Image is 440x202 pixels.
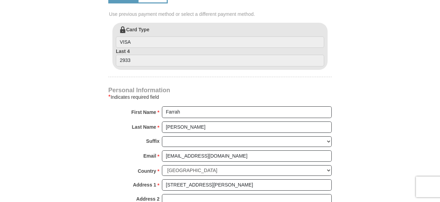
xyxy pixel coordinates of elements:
input: Last 4 [116,55,324,66]
strong: Country [138,166,156,176]
strong: Last Name [132,122,156,132]
label: Last 4 [116,48,324,66]
span: Use previous payment method or select a different payment method. [109,11,332,18]
strong: First Name [131,107,156,117]
strong: Address 1 [133,180,156,190]
div: Indicates required field [108,93,332,101]
label: Card Type [116,26,324,48]
strong: Email [143,151,156,161]
strong: Suffix [146,136,159,146]
h4: Personal Information [108,87,332,93]
input: Card Type [116,36,324,48]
